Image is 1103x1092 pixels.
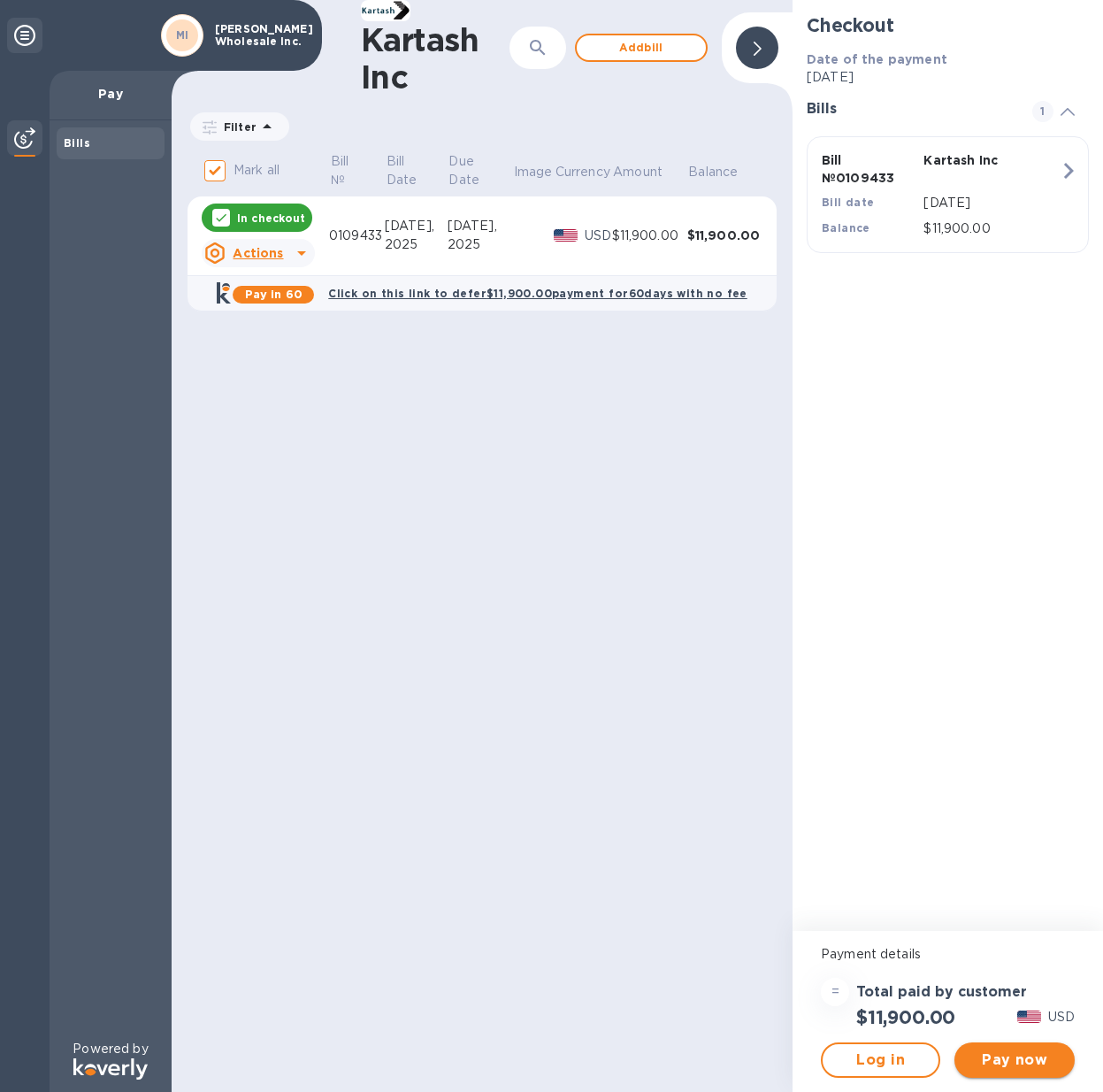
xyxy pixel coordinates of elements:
p: Filter [217,119,257,135]
p: Bill Date [387,152,424,189]
span: Amount [613,163,686,181]
p: Due Date [448,152,487,189]
button: Pay now [954,1042,1074,1078]
button: Addbill [575,34,708,62]
div: = [821,978,849,1006]
b: Balance [822,221,870,235]
p: [PERSON_NAME] Wholesale Inc. [215,23,303,48]
p: Payment details [821,945,1075,964]
div: 2025 [385,235,448,254]
img: USD [1017,1011,1041,1023]
div: $11,900.00 [612,227,687,245]
h1: Kartash Inc [361,21,509,96]
p: [DATE] [807,68,1089,87]
button: Bill №0109433Kartash IncBill date[DATE]Balance$11,900.00 [807,136,1089,253]
button: Log in [821,1042,940,1078]
img: USD [554,229,578,242]
p: Image [514,163,553,181]
p: $11,900.00 [923,219,1060,238]
b: Bills [64,136,90,150]
div: 0109433 [329,227,385,245]
h3: Total paid by customer [856,984,1027,1001]
div: 2025 [448,235,512,254]
p: Kartash Inc [923,151,1018,169]
p: Pay [64,85,157,103]
span: Pay now [969,1050,1060,1071]
p: Bill № [331,152,360,189]
span: Due Date [448,152,510,189]
h3: Bills [807,101,1011,118]
p: In checkout [237,211,305,226]
span: Add bill [591,37,692,58]
div: [DATE], [448,217,512,235]
u: Actions [233,246,283,260]
b: Click on this link to defer $11,900.00 payment for 60 days with no fee [328,287,747,300]
b: Date of the payment [807,52,947,66]
b: MI [176,28,189,42]
b: Bill date [822,196,875,209]
span: Bill Date [387,152,447,189]
p: Balance [688,163,738,181]
p: USD [585,227,612,245]
h2: Checkout [807,14,1089,36]
div: [DATE], [385,217,448,235]
img: Logo [73,1058,148,1080]
p: Bill № 0109433 [822,151,916,187]
span: Log in [837,1050,924,1071]
p: Amount [613,163,663,181]
p: [DATE] [923,194,1060,212]
b: Pay in 60 [245,288,303,301]
h2: $11,900.00 [856,1006,955,1028]
div: $11,900.00 [687,227,762,244]
p: Mark all [234,161,280,180]
span: Balance [688,163,761,181]
p: Powered by [73,1040,148,1058]
p: USD [1048,1008,1075,1027]
p: Currency [555,163,610,181]
span: Bill № [331,152,383,189]
span: 1 [1032,101,1053,122]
